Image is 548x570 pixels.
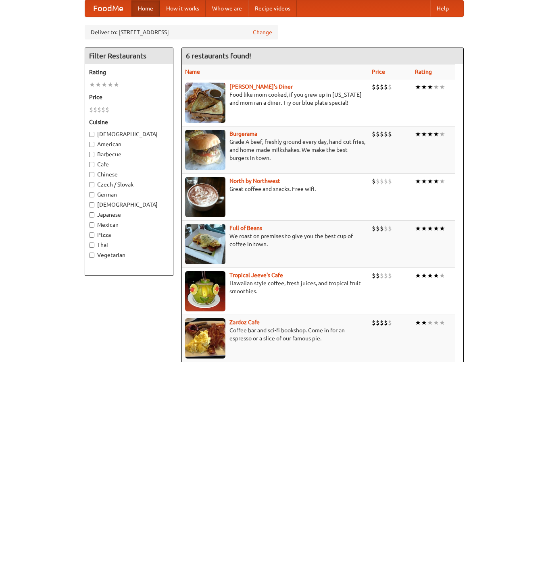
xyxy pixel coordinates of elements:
[415,83,421,91] li: ★
[433,130,439,139] li: ★
[388,224,392,233] li: $
[253,28,272,36] a: Change
[372,271,376,280] li: $
[433,83,439,91] li: ★
[186,52,251,60] ng-pluralize: 6 restaurants found!
[430,0,455,17] a: Help
[97,105,101,114] li: $
[89,221,169,229] label: Mexican
[185,326,365,342] p: Coffee bar and sci-fi bookshop. Come in for an espresso or a slice of our famous pie.
[89,80,95,89] li: ★
[89,222,94,228] input: Mexican
[89,241,169,249] label: Thai
[89,212,94,218] input: Japanese
[415,130,421,139] li: ★
[415,177,421,186] li: ★
[95,80,101,89] li: ★
[89,251,169,259] label: Vegetarian
[85,48,173,64] h4: Filter Restaurants
[89,68,169,76] h5: Rating
[439,224,445,233] li: ★
[376,271,380,280] li: $
[89,152,94,157] input: Barbecue
[421,271,427,280] li: ★
[89,201,169,209] label: [DEMOGRAPHIC_DATA]
[439,177,445,186] li: ★
[89,160,169,168] label: Cafe
[376,177,380,186] li: $
[185,83,225,123] img: sallys.jpg
[89,162,94,167] input: Cafe
[206,0,248,17] a: Who we are
[384,83,388,91] li: $
[89,142,94,147] input: American
[388,271,392,280] li: $
[415,318,421,327] li: ★
[93,105,97,114] li: $
[229,225,262,231] b: Full of Beans
[89,132,94,137] input: [DEMOGRAPHIC_DATA]
[89,118,169,126] h5: Cuisine
[415,224,421,233] li: ★
[107,80,113,89] li: ★
[89,105,93,114] li: $
[229,131,257,137] a: Burgerama
[433,271,439,280] li: ★
[185,138,365,162] p: Grade A beef, freshly ground every day, hand-cut fries, and home-made milkshakes. We make the bes...
[89,130,169,138] label: [DEMOGRAPHIC_DATA]
[185,224,225,264] img: beans.jpg
[185,318,225,359] img: zardoz.jpg
[384,130,388,139] li: $
[380,271,384,280] li: $
[421,177,427,186] li: ★
[433,318,439,327] li: ★
[131,0,160,17] a: Home
[388,83,392,91] li: $
[185,130,225,170] img: burgerama.jpg
[89,232,94,238] input: Pizza
[89,211,169,219] label: Japanese
[427,224,433,233] li: ★
[380,130,384,139] li: $
[185,177,225,217] img: north.jpg
[85,25,278,39] div: Deliver to: [STREET_ADDRESS]
[380,177,384,186] li: $
[380,83,384,91] li: $
[433,177,439,186] li: ★
[384,224,388,233] li: $
[85,0,131,17] a: FoodMe
[427,271,433,280] li: ★
[388,177,392,186] li: $
[89,172,94,177] input: Chinese
[372,130,376,139] li: $
[427,130,433,139] li: ★
[113,80,119,89] li: ★
[427,177,433,186] li: ★
[185,271,225,311] img: jeeves.jpg
[427,318,433,327] li: ★
[89,93,169,101] h5: Price
[89,243,94,248] input: Thai
[380,318,384,327] li: $
[384,271,388,280] li: $
[421,224,427,233] li: ★
[89,191,169,199] label: German
[415,68,432,75] a: Rating
[427,83,433,91] li: ★
[372,318,376,327] li: $
[439,271,445,280] li: ★
[229,178,280,184] b: North by Northwest
[388,130,392,139] li: $
[160,0,206,17] a: How it works
[185,91,365,107] p: Food like mom cooked, if you grew up in [US_STATE] and mom ran a diner. Try our blue plate special!
[229,83,293,90] b: [PERSON_NAME]'s Diner
[89,192,94,197] input: German
[372,224,376,233] li: $
[185,279,365,295] p: Hawaiian style coffee, fresh juices, and tropical fruit smoothies.
[185,232,365,248] p: We roast on premises to give you the best cup of coffee in town.
[105,105,109,114] li: $
[89,170,169,178] label: Chinese
[229,319,260,325] a: Zardoz Cafe
[376,130,380,139] li: $
[415,271,421,280] li: ★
